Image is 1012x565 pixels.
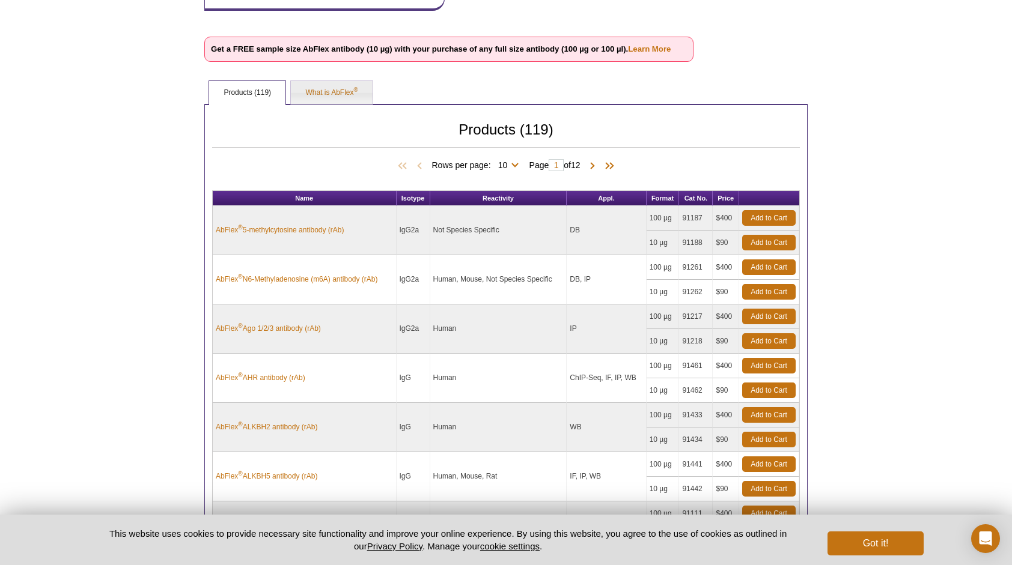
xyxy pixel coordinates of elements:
a: Add to Cart [742,333,796,349]
td: $400 [713,304,739,329]
a: Add to Cart [742,382,796,398]
td: 91111 [679,501,713,526]
sup: ® [354,86,358,93]
td: WB [567,403,646,452]
td: $400 [713,403,739,428]
a: Products (119) [209,81,285,105]
span: First Page [395,160,413,172]
td: IgG [397,403,430,452]
td: $90 [713,378,739,403]
td: $400 [713,501,739,526]
td: Human [430,354,567,403]
td: Not Species Specific [430,206,567,255]
td: 10 µg [647,477,680,501]
p: This website uses cookies to provide necessary site functionality and improve your online experie... [88,527,808,552]
sup: ® [238,421,242,428]
td: $90 [713,428,739,452]
sup: ® [238,470,242,477]
td: DB, IP [567,255,646,304]
td: IgG2a [397,304,430,354]
th: Name [213,191,397,206]
a: What is AbFlex® [291,81,372,105]
td: 91218 [679,329,713,354]
td: IP [567,304,646,354]
a: Add to Cart [742,210,796,226]
span: 12 [571,160,581,170]
td: 100 µg [647,255,680,280]
a: AbFlex®5-methylcytosine antibody (rAb) [216,225,344,235]
td: IF, IP, WB [567,452,646,501]
td: Human, Not Species Specific [430,501,567,551]
th: Reactivity [430,191,567,206]
a: Add to Cart [742,235,796,250]
td: 100 µg [647,452,680,477]
span: Previous Page [413,160,425,172]
td: IgG [397,452,430,501]
a: Learn More [628,44,671,53]
th: Format [647,191,680,206]
span: Rows per page: [431,159,523,171]
span: Next Page [587,160,599,172]
h2: Products (119) [212,124,800,148]
td: ChIP-Seq, IF, IP, WB [567,354,646,403]
td: 91434 [679,428,713,452]
a: Add to Cart [742,358,796,373]
td: 100 µg [647,354,680,378]
th: Appl. [567,191,646,206]
sup: ® [238,273,242,280]
td: 10 µg [647,329,680,354]
td: $400 [713,206,739,231]
th: Isotype [397,191,430,206]
td: 100 µg [647,304,680,329]
td: IgG2a [397,206,430,255]
a: AbFlex®ALKBH2 antibody (rAb) [216,421,317,432]
span: Last Page [599,160,617,172]
td: $90 [713,477,739,501]
td: 91188 [679,231,713,255]
td: Human, Mouse, Not Species Specific [430,255,567,304]
td: DB [567,206,646,255]
th: Cat No. [679,191,713,206]
td: $400 [713,255,739,280]
td: $400 [713,452,739,477]
td: 91261 [679,255,713,280]
sup: ® [238,372,242,378]
td: ChIP, ELISA, WB [567,501,646,551]
a: Add to Cart [742,456,796,472]
button: cookie settings [480,541,540,551]
a: AbFlex®N6-Methyladenosine (m6A) antibody (rAb) [216,274,378,285]
td: 10 µg [647,280,680,304]
td: 10 µg [647,378,680,403]
td: Human, Mouse, Rat [430,452,567,501]
td: 91217 [679,304,713,329]
td: $90 [713,329,739,354]
a: Add to Cart [742,284,796,300]
a: Privacy Policy [367,541,422,551]
td: $400 [713,354,739,378]
td: 10 µg [647,231,680,255]
td: 10 µg [647,428,680,452]
strong: Get a FREE sample size AbFlex antibody (10 µg) with your purchase of any full size antibody (100 ... [211,44,671,53]
td: 100 µg [647,403,680,428]
td: $90 [713,231,739,255]
td: 91462 [679,378,713,403]
a: Add to Cart [742,481,796,497]
sup: ® [238,322,242,329]
td: 91433 [679,403,713,428]
td: $90 [713,280,739,304]
div: Open Intercom Messenger [971,524,1000,553]
td: IgG [397,354,430,403]
a: AbFlex®AHR antibody (rAb) [216,372,305,383]
a: Add to Cart [742,407,796,423]
td: 91441 [679,452,713,477]
td: 91461 [679,354,713,378]
td: 91187 [679,206,713,231]
td: 100 µg [647,206,680,231]
sup: ® [238,224,242,231]
td: 100 µg [647,501,680,526]
td: 91262 [679,280,713,304]
th: Price [713,191,739,206]
td: 91442 [679,477,713,501]
a: AbFlex®Ago 1/2/3 antibody (rAb) [216,323,321,334]
button: Got it! [828,531,924,555]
